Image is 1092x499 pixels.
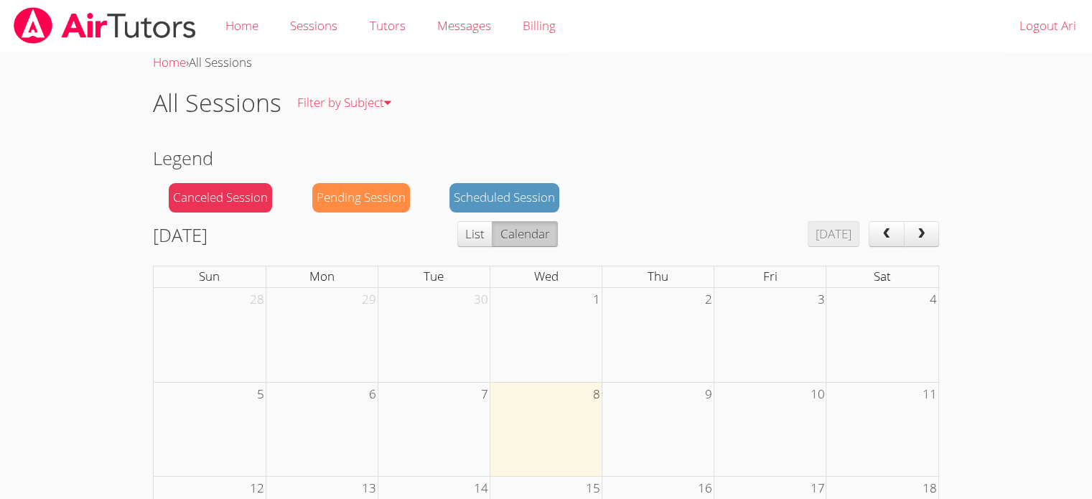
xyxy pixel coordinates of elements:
[153,52,939,73] div: ›
[808,383,826,406] span: 10
[869,221,905,247] button: prev
[189,54,252,70] span: All Sessions
[368,383,378,406] span: 6
[424,268,444,284] span: Tue
[533,268,558,284] span: Wed
[648,268,668,284] span: Thu
[153,221,207,248] h2: [DATE]
[904,221,940,247] button: next
[763,268,778,284] span: Fri
[437,17,491,34] span: Messages
[592,383,602,406] span: 8
[169,183,272,213] div: Canceled Session
[153,85,281,121] h1: All Sessions
[921,383,938,406] span: 11
[360,288,378,312] span: 29
[480,383,490,406] span: 7
[928,288,938,312] span: 4
[153,54,186,70] a: Home
[874,268,891,284] span: Sat
[472,288,490,312] span: 30
[592,288,602,312] span: 1
[199,268,220,284] span: Sun
[449,183,559,213] div: Scheduled Session
[457,221,493,247] button: List
[808,221,859,247] button: [DATE]
[256,383,266,406] span: 5
[704,288,714,312] span: 2
[312,183,410,213] div: Pending Session
[281,77,407,129] a: Filter by Subject
[153,144,939,172] h2: Legend
[248,288,266,312] span: 28
[704,383,714,406] span: 9
[492,221,557,247] button: Calendar
[309,268,335,284] span: Mon
[816,288,826,312] span: 3
[12,7,197,44] img: airtutors_banner-c4298cdbf04f3fff15de1276eac7730deb9818008684d7c2e4769d2f7ddbe033.png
